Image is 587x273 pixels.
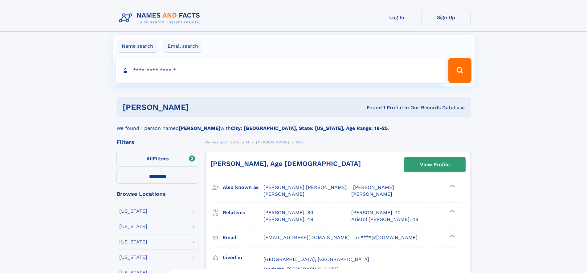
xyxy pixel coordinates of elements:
[146,156,153,162] span: All
[118,40,157,53] label: Name search
[179,125,220,131] b: [PERSON_NAME]
[263,266,339,272] span: Modesto, [GEOGRAPHIC_DATA]
[246,140,249,144] span: M
[256,138,289,146] a: [PERSON_NAME]
[210,160,361,167] a: [PERSON_NAME], Age [DEMOGRAPHIC_DATA]
[404,157,465,172] a: View Profile
[116,139,199,145] div: Filters
[223,232,263,243] h3: Email
[205,138,239,146] a: Names and Facts
[256,140,289,144] span: [PERSON_NAME]
[263,256,369,262] span: [GEOGRAPHIC_DATA], [GEOGRAPHIC_DATA]
[448,184,455,188] div: ❯
[223,182,263,193] h3: Also known as
[263,191,304,197] span: [PERSON_NAME]
[422,10,471,25] a: Sign Up
[119,224,147,229] div: [US_STATE]
[164,40,202,53] label: Email search
[116,152,199,167] label: Filters
[119,239,147,244] div: [US_STATE]
[231,125,388,131] b: City: [GEOGRAPHIC_DATA], State: [US_STATE], Age Range: 18-25
[372,10,422,25] a: Log In
[351,209,401,216] a: [PERSON_NAME], 70
[223,207,263,218] h3: Relatives
[420,158,450,172] div: View Profile
[263,235,350,240] span: [EMAIL_ADDRESS][DOMAIN_NAME]
[246,138,249,146] a: M
[448,234,455,238] div: ❯
[296,140,304,144] span: Max
[123,103,278,111] h1: [PERSON_NAME]
[119,209,147,214] div: [US_STATE]
[448,209,455,213] div: ❯
[351,191,392,197] span: [PERSON_NAME]
[353,184,394,190] span: [PERSON_NAME]
[223,252,263,263] h3: Lived in
[116,58,446,83] input: search input
[263,209,313,216] a: [PERSON_NAME], 89
[263,184,347,190] span: [PERSON_NAME] [PERSON_NAME]
[119,255,147,260] div: [US_STATE]
[278,104,465,111] div: Found 1 Profile In Our Records Database
[351,216,418,223] a: Aristol [PERSON_NAME], 48
[116,10,205,26] img: Logo Names and Facts
[448,58,471,83] button: Search Button
[263,216,313,223] a: [PERSON_NAME], 49
[116,117,471,132] div: We found 1 person named with .
[116,191,199,197] div: Browse Locations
